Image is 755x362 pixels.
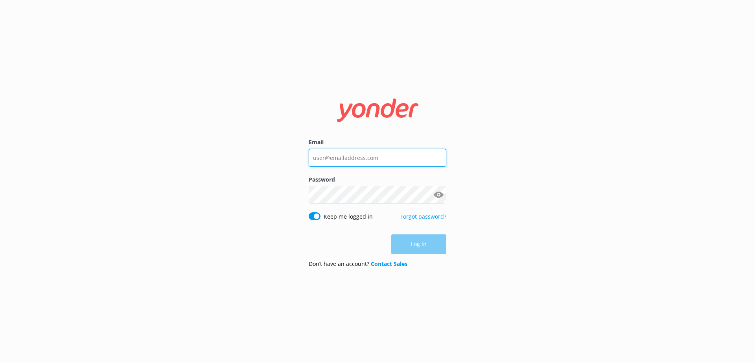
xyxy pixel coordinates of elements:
[400,213,446,220] a: Forgot password?
[309,138,446,147] label: Email
[309,149,446,167] input: user@emailaddress.com
[309,260,407,268] p: Don’t have an account?
[431,187,446,203] button: Show password
[324,212,373,221] label: Keep me logged in
[309,175,446,184] label: Password
[371,260,407,267] a: Contact Sales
